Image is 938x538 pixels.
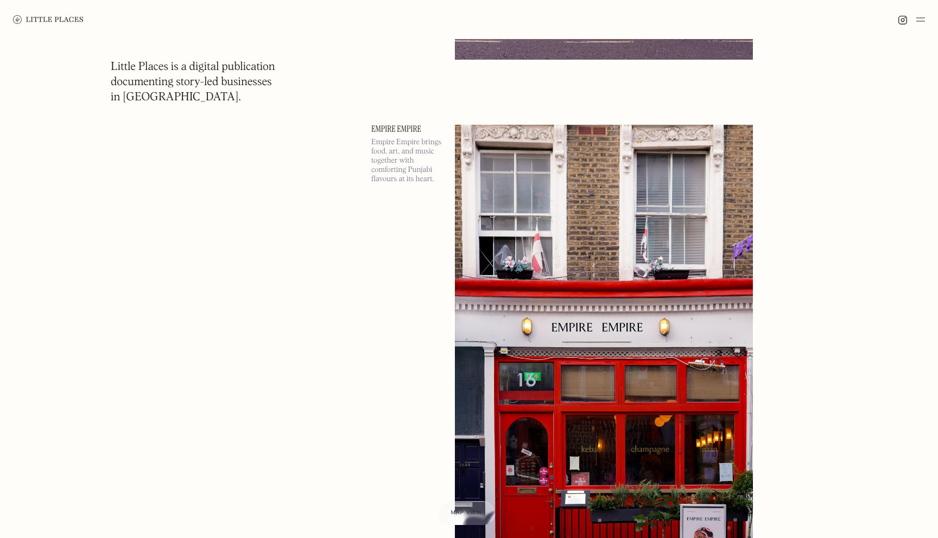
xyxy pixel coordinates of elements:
h1: Little Places is a digital publication documenting story-led businesses in [GEOGRAPHIC_DATA]. [111,60,275,105]
a: Empire Empire [371,125,442,133]
p: Empire Empire brings food, art, and music together with comforting Punjabi flavours at its heart. [371,138,442,183]
a: Map view [438,501,496,525]
span: Map view [451,510,483,516]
